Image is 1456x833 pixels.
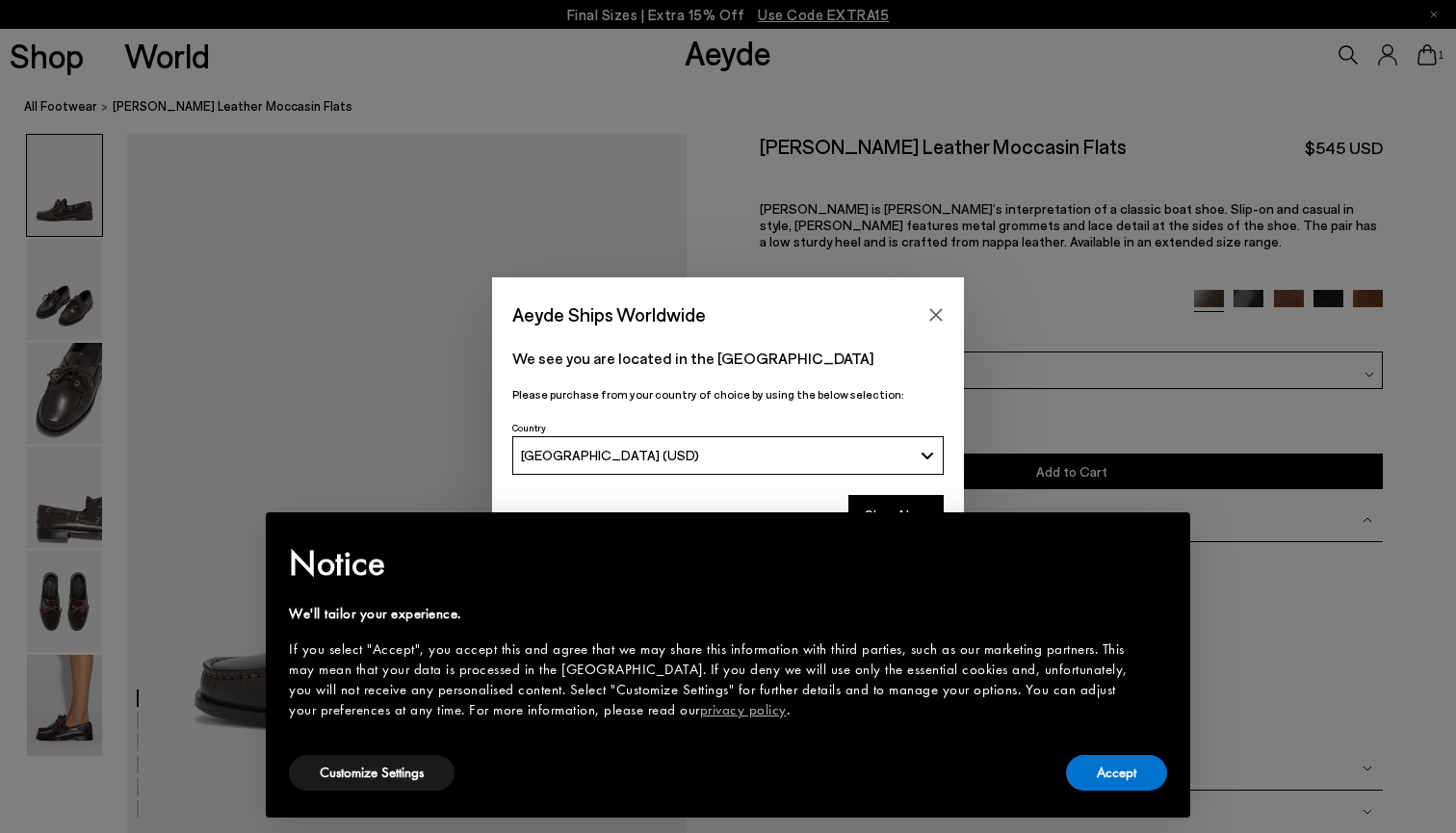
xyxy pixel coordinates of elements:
div: We'll tailor your experience. [289,604,1136,624]
button: Customize Settings [289,755,455,791]
button: Close [922,300,950,329]
div: If you select "Accept", you accept this and agree that we may share this information with third p... [289,639,1136,720]
button: Close this notice [1136,518,1183,564]
span: [GEOGRAPHIC_DATA] (USD) [521,447,699,463]
button: Accept [1066,755,1167,791]
h2: Notice [289,538,1136,588]
button: Shop Now [848,495,944,535]
a: privacy policy [700,700,787,719]
span: Aeyde Ships Worldwide [512,298,706,331]
p: We see you are located in the [GEOGRAPHIC_DATA] [512,347,944,370]
span: × [1154,526,1166,556]
span: Country [512,422,546,433]
p: Please purchase from your country of choice by using the below selection: [512,385,944,403]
